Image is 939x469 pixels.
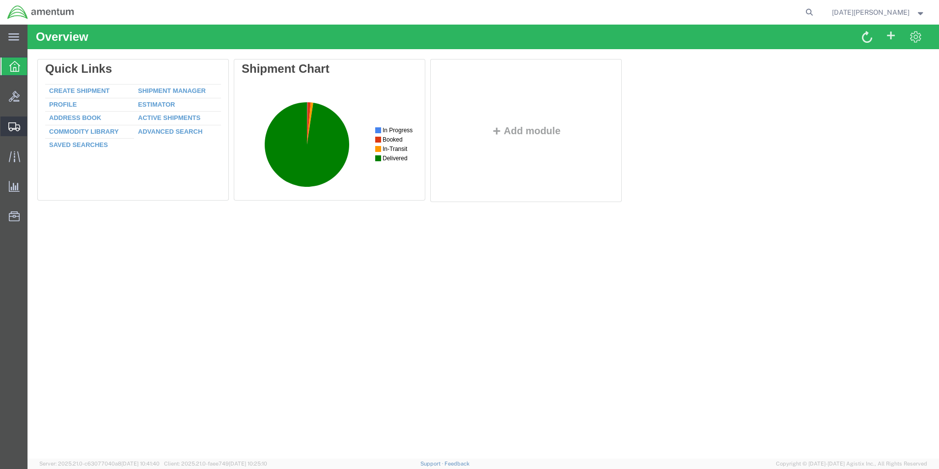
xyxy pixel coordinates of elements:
span: Server: 2025.21.0-c63077040a8 [39,461,160,467]
button: [DATE][PERSON_NAME] [831,6,926,18]
a: Support [420,461,445,467]
span: Noel Arrieta [832,7,910,18]
a: Estimator [110,76,147,84]
a: Feedback [444,461,469,467]
a: Commodity Library [22,103,91,111]
text: In-Transit [141,57,166,64]
a: Active Shipments [110,89,173,97]
span: [DATE] 10:25:10 [229,461,267,467]
iframe: FS Legacy Container [28,25,939,459]
button: Add module [461,101,536,112]
span: Client: 2025.21.0-faee749 [164,461,267,467]
a: Address Book [22,89,74,97]
text: Booked [141,48,161,55]
a: Advanced Search [110,103,175,111]
span: [DATE] 10:41:40 [121,461,160,467]
span: Copyright © [DATE]-[DATE] Agistix Inc., All Rights Reserved [776,460,927,468]
a: Saved Searches [22,117,81,124]
a: Profile [22,76,49,84]
div: Shipment Chart [214,37,390,51]
text: In Progress [141,38,171,45]
a: Shipment Manager [110,62,178,70]
text: Delivered [141,66,166,73]
img: logo [7,5,75,20]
